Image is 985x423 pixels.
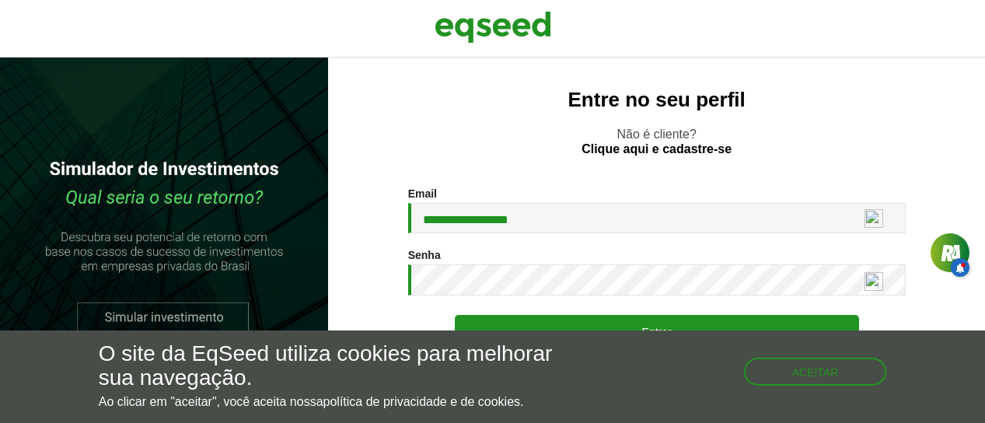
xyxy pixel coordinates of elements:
[323,396,521,408] a: política de privacidade e de cookies
[582,143,732,156] a: Clique aqui e cadastre-se
[359,89,954,111] h2: Entre no seu perfil
[864,209,883,228] img: npw-badge-icon-locked.svg
[99,394,571,409] p: Ao clicar em "aceitar", você aceita nossa .
[864,272,883,291] img: npw-badge-icon-locked.svg
[99,342,571,390] h5: O site da EqSeed utiliza cookies para melhorar sua navegação.
[744,358,887,386] button: Aceitar
[435,8,551,47] img: EqSeed Logo
[408,250,441,260] label: Senha
[455,315,859,348] button: Entrar
[408,188,437,199] label: Email
[359,127,954,156] p: Não é cliente?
